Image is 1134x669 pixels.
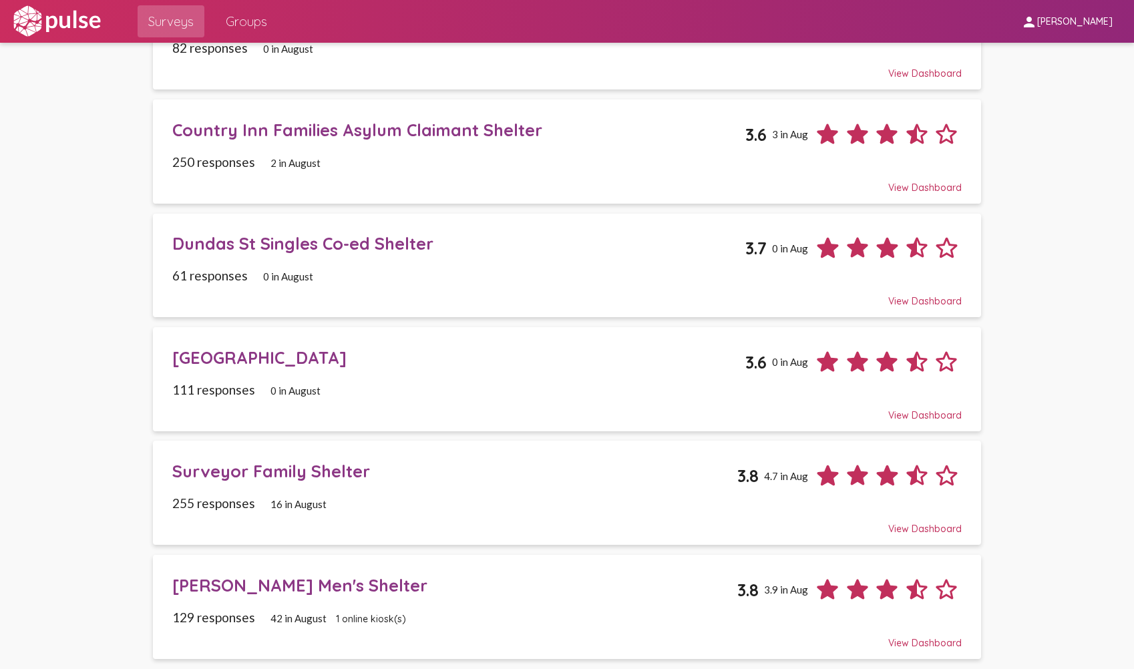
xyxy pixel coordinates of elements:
[138,5,204,37] a: Surveys
[336,613,406,625] span: 1 online kiosk(s)
[172,347,745,368] div: [GEOGRAPHIC_DATA]
[764,584,808,596] span: 3.9 in Aug
[1010,9,1123,33] button: [PERSON_NAME]
[148,9,194,33] span: Surveys
[745,124,767,145] span: 3.6
[172,55,961,79] div: View Dashboard
[172,154,255,170] span: 250 responses
[737,580,759,600] span: 3.8
[172,511,961,535] div: View Dashboard
[172,382,255,397] span: 111 responses
[745,352,767,373] span: 3.6
[772,128,808,140] span: 3 in Aug
[172,170,961,194] div: View Dashboard
[270,612,327,624] span: 42 in August
[172,120,745,140] div: Country Inn Families Asylum Claimant Shelter
[153,99,982,204] a: Country Inn Families Asylum Claimant Shelter3.63 in Aug250 responses2 in AugustView Dashboard
[172,233,745,254] div: Dundas St Singles Co-ed Shelter
[764,470,808,482] span: 4.7 in Aug
[153,214,982,318] a: Dundas St Singles Co-ed Shelter3.70 in Aug61 responses0 in AugustView Dashboard
[270,498,327,510] span: 16 in August
[172,461,737,481] div: Surveyor Family Shelter
[153,555,982,659] a: [PERSON_NAME] Men's Shelter3.83.9 in Aug129 responses42 in August1 online kiosk(s)View Dashboard
[226,9,267,33] span: Groups
[772,242,808,254] span: 0 in Aug
[172,268,248,283] span: 61 responses
[270,157,321,169] span: 2 in August
[11,5,103,38] img: white-logo.svg
[153,327,982,431] a: [GEOGRAPHIC_DATA]3.60 in Aug111 responses0 in AugustView Dashboard
[772,356,808,368] span: 0 in Aug
[153,441,982,545] a: Surveyor Family Shelter3.84.7 in Aug255 responses16 in AugustView Dashboard
[172,495,255,511] span: 255 responses
[172,397,961,421] div: View Dashboard
[1021,14,1037,30] mat-icon: person
[263,270,313,282] span: 0 in August
[172,40,248,55] span: 82 responses
[1037,16,1113,28] span: [PERSON_NAME]
[745,238,767,258] span: 3.7
[172,610,255,625] span: 129 responses
[263,43,313,55] span: 0 in August
[172,625,961,649] div: View Dashboard
[737,465,759,486] span: 3.8
[215,5,278,37] a: Groups
[172,575,737,596] div: [PERSON_NAME] Men's Shelter
[270,385,321,397] span: 0 in August
[172,283,961,307] div: View Dashboard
